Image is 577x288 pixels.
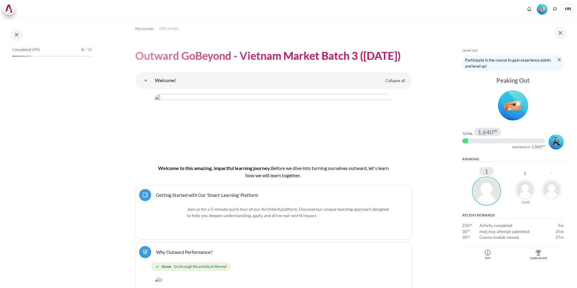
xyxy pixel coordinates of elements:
[498,90,528,120] img: Level #2
[493,129,497,132] span: xp
[515,256,562,261] div: Leaderboard
[513,248,564,261] a: Leaderboard
[12,47,40,53] span: Completed 24%
[549,134,564,149] img: Level #3
[5,5,13,14] img: Architeck
[537,3,547,14] div: Level #2
[549,235,564,241] td: Monday, 13 October 2025, 2:34 PM
[525,5,534,14] div: Show notification window with no new notifications
[462,76,564,85] div: Peaking Out
[550,5,559,14] button: Languages
[472,177,501,206] img: Hanh Nguyen Thi My
[562,3,574,15] span: HN
[462,223,470,229] span: 250
[155,165,393,179] h4: Welcome to this amazing, impactful learning journey.
[140,75,152,87] a: Welcome!
[549,229,564,235] td: Monday, 13 October 2025, 2:37 PM
[531,145,542,149] span: 1,860
[549,133,564,149] div: Level #3
[462,48,564,53] h5: Level Up!
[467,236,470,237] span: xp
[480,229,549,235] td: mod_hvp: attempt submitted
[81,47,84,53] span: 6
[135,24,412,34] nav: Navigation bar
[524,171,526,175] div: 2
[549,223,564,229] td: Monday, 13 October 2025, 2:52 PM
[462,248,513,261] a: Info
[381,76,410,86] a: Collapse all
[480,223,549,229] td: Activity completed
[515,180,535,199] img: Yen Nguyen Thi Ngoc
[512,145,530,149] div: next level in
[155,206,185,236] img: platform logo
[467,230,470,231] span: xp
[385,78,405,84] span: Collapse all
[159,25,178,32] a: OPO VN B3
[3,3,18,15] a: Architeck Architeck
[174,264,226,269] span: Go through the activity to the end
[462,88,564,120] div: Level #2
[464,256,512,261] div: Info
[462,131,473,136] div: Total
[85,47,92,53] span: / 25
[480,235,549,241] td: Course module viewed
[156,249,212,255] a: Why Outward Performance?
[155,206,392,219] p: Join us for a 5-minute quick tour of our ArchitecK platform. Discover
[562,3,574,15] a: User menu
[271,165,274,171] span: B
[135,25,153,32] a: My courses
[159,26,178,31] span: OPO VN B3
[470,224,472,226] span: xp
[537,4,547,14] img: Level #2
[151,261,398,272] div: Completion requirements for Why Outward Performance?
[557,57,561,62] a: Dismiss notice
[557,58,561,62] img: Dismiss notice
[245,165,389,178] span: efore we dive into turning ourselves outward, let's learn how we will learn together.
[534,3,550,14] a: Level #2
[462,213,564,218] h5: Recent rewards
[162,264,171,269] strong: Done:
[462,55,564,71] div: Participate in the course to gain experience points and level up!
[542,145,545,146] span: xp
[551,171,553,175] div: -
[156,192,258,198] a: Getting Started with Our 'Smart-Learning' Platform
[462,157,564,162] h5: Ranking
[521,200,530,204] div: -1,610
[478,129,493,135] span: 1,640
[479,167,494,175] div: 1
[462,235,467,241] span: 30
[478,129,497,135] div: 1,640
[462,229,467,235] span: 30
[135,49,401,63] h1: Outward GoBeyond - Vietnam Market Batch 3 ([DATE])
[135,26,153,31] span: My courses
